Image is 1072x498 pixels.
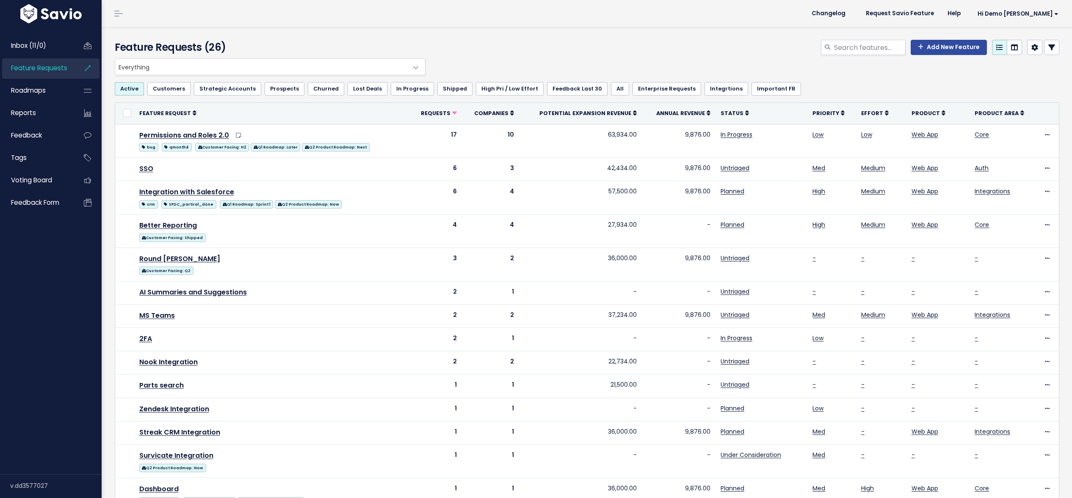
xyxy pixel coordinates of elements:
ul: Filter feature requests [115,82,1059,96]
a: - [912,254,915,262]
span: Q1 Roadmap: Later [251,143,300,151]
a: Med [812,451,825,459]
span: Potential Expansion Revenue [539,110,631,117]
td: 22,734.00 [519,351,642,374]
a: Important FR [752,82,801,96]
a: Feedback [2,126,70,145]
a: Survicate Integration [139,451,213,460]
td: - [642,374,716,398]
a: - [912,287,915,296]
a: Customer Facing: H2 [195,141,249,152]
td: 2 [409,281,462,304]
a: High [861,484,874,492]
a: Parts search [139,380,184,390]
td: 27,934.00 [519,214,642,248]
td: 6 [409,181,462,214]
td: 1 [409,398,462,421]
a: Core [975,220,989,229]
a: - [861,357,865,366]
a: Integrations [975,311,1010,319]
a: - [861,404,865,413]
a: Med [812,427,825,436]
span: qmonth4 [162,143,192,151]
a: Product [912,109,945,117]
a: Web App [912,484,938,492]
a: Web App [912,220,938,229]
td: 1 [462,421,519,444]
a: Med [812,311,825,319]
span: Companies [474,110,508,117]
a: Requests [421,109,457,117]
td: 21,500.00 [519,374,642,398]
a: All [611,82,629,96]
a: Status [721,109,749,117]
a: - [861,334,865,342]
a: - [861,427,865,436]
a: High [812,187,825,195]
a: Planned [721,220,744,229]
a: Hi Demo [PERSON_NAME] [967,7,1065,20]
span: Everything [115,59,408,75]
td: 4 [462,181,519,214]
a: - [812,287,816,296]
a: Untriaged [721,357,749,366]
td: 17 [409,124,462,157]
a: - [975,404,978,413]
a: Q2 Product Roadmap: Next [302,141,369,152]
a: Zendesk Integration [139,404,209,414]
td: 36,000.00 [519,421,642,444]
td: 1 [462,374,519,398]
span: Q2 Product Roadmap: Now [139,464,206,472]
a: - [975,254,978,262]
a: Customer Facing: Q2 [139,265,193,275]
td: 2 [409,328,462,351]
a: Medium [861,187,885,195]
a: MS Teams [139,311,175,320]
a: Feedback form [2,193,70,212]
a: 2FA [139,334,152,344]
a: bug [139,141,158,152]
span: Inbox (11/0) [11,41,46,50]
a: Help [941,7,967,20]
a: Auth [975,164,989,172]
a: Web App [912,311,938,319]
span: Voting Board [11,176,52,184]
span: Q2 Product Roadmap: Now [275,200,342,209]
a: Q1 Roadmap: Sprint 1 [220,198,273,209]
a: qmonth4 [162,141,192,152]
a: - [861,380,865,389]
a: Effort [861,109,889,117]
a: High [812,220,825,229]
a: Planned [721,187,744,195]
a: Customer Facing: Shipped [139,232,206,242]
span: Everything [115,58,425,75]
h4: Feature Requests (26) [115,40,421,55]
a: Low [812,130,823,139]
td: - [642,214,716,248]
span: Annual Revenue [656,110,705,117]
td: 10 [462,124,519,157]
td: 9,876.00 [642,248,716,281]
a: Integrtions [705,82,748,96]
a: Low [812,404,823,413]
td: 57,500.00 [519,181,642,214]
span: Priority [812,110,839,117]
span: Feedback [11,131,42,140]
a: Reports [2,103,70,123]
a: Roadmaps [2,81,70,100]
span: Effort [861,110,883,117]
a: Nook Integration [139,357,198,367]
a: Web App [912,164,938,172]
span: Customer Facing: H2 [195,143,249,151]
td: 4 [409,214,462,248]
td: 42,434.00 [519,157,642,181]
span: Status [721,110,743,117]
td: 37,234.00 [519,304,642,327]
td: 2 [462,351,519,374]
span: Product [912,110,940,117]
a: Annual Revenue [656,109,710,117]
img: logo-white.9d6f32f41409.svg [18,4,84,23]
span: Feature Requests [11,63,67,72]
a: Feature Requests [2,58,70,78]
span: Reports [11,108,36,117]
